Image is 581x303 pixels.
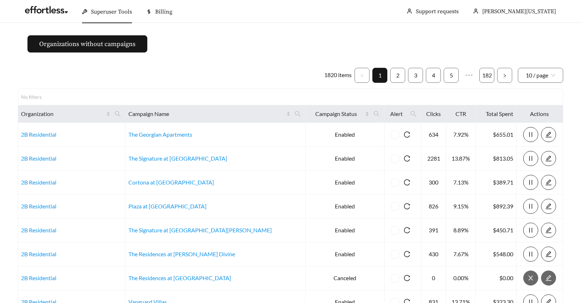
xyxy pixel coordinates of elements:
[541,227,556,233] a: edit
[444,68,459,83] li: 5
[462,68,476,83] span: •••
[399,127,414,142] button: reload
[373,111,380,117] span: search
[446,195,476,218] td: 9.15%
[476,242,516,266] td: $548.00
[541,175,556,190] button: edit
[399,251,414,257] span: reload
[292,108,304,120] span: search
[21,227,56,233] a: 2B Residential
[497,68,512,83] li: Next Page
[128,251,235,257] a: The Residences at [PERSON_NAME] Divine
[541,274,556,281] a: edit
[523,247,538,262] button: pause
[128,110,285,118] span: Campaign Name
[476,147,516,171] td: $813.05
[446,147,476,171] td: 13.87%
[114,111,121,117] span: search
[387,110,406,118] span: Alert
[524,179,538,186] span: pause
[21,203,56,209] a: 2B Residential
[306,266,384,290] td: Canceled
[523,127,538,142] button: pause
[541,151,556,166] button: edit
[91,8,132,15] span: Superuser Tools
[444,68,458,82] a: 5
[516,105,563,123] th: Actions
[421,266,446,290] td: 0
[408,68,423,83] li: 3
[399,227,414,233] span: reload
[541,131,556,138] a: edit
[399,179,414,186] span: reload
[476,105,516,123] th: Total Spent
[541,203,556,209] a: edit
[399,155,414,162] span: reload
[27,35,147,52] button: Organizations without campaigns
[518,68,563,83] div: Page Size
[306,147,384,171] td: Enabled
[426,68,440,82] a: 4
[421,242,446,266] td: 430
[446,171,476,195] td: 7.13%
[541,247,556,262] button: edit
[306,171,384,195] td: Enabled
[399,131,414,138] span: reload
[399,247,414,262] button: reload
[399,175,414,190] button: reload
[541,223,556,238] button: edit
[523,199,538,214] button: pause
[541,271,556,286] button: edit
[446,242,476,266] td: 7.67%
[399,151,414,166] button: reload
[523,223,538,238] button: pause
[128,227,272,233] a: The Signature at [GEOGRAPHIC_DATA][PERSON_NAME]
[541,127,556,142] button: edit
[391,68,405,82] a: 2
[128,179,214,186] a: Cortona at [GEOGRAPHIC_DATA]
[21,179,56,186] a: 2B Residential
[497,68,512,83] button: right
[503,74,507,78] span: right
[446,218,476,242] td: 8.89%
[399,275,414,281] span: reload
[541,251,556,257] span: edit
[373,68,387,82] a: 1
[21,274,56,281] a: 2B Residential
[541,155,556,162] a: edit
[541,199,556,214] button: edit
[372,68,387,83] li: 1
[408,68,423,82] a: 3
[128,155,227,162] a: The Signature at [GEOGRAPHIC_DATA]
[21,110,105,118] span: Organization
[446,123,476,147] td: 7.92%
[523,175,538,190] button: pause
[155,8,172,15] span: Billing
[524,155,538,162] span: pause
[421,123,446,147] td: 634
[416,8,459,15] a: Support requests
[446,105,476,123] th: CTR
[476,195,516,218] td: $892.39
[541,179,556,186] a: edit
[21,251,56,257] a: 2B Residential
[421,105,446,123] th: Clicks
[524,227,538,233] span: pause
[476,266,516,290] td: $0.00
[399,203,414,209] span: reload
[524,251,538,257] span: pause
[524,131,538,138] span: pause
[371,108,383,120] span: search
[421,147,446,171] td: 2281
[128,274,231,281] a: The Residences at [GEOGRAPHIC_DATA]
[39,39,136,49] span: Organizations without campaigns
[295,111,301,117] span: search
[482,8,556,15] span: [PERSON_NAME][US_STATE]
[410,111,417,117] span: search
[421,195,446,218] td: 826
[390,68,405,83] li: 2
[476,218,516,242] td: $450.71
[479,68,494,83] li: 182
[128,203,207,209] a: Plaza at [GEOGRAPHIC_DATA]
